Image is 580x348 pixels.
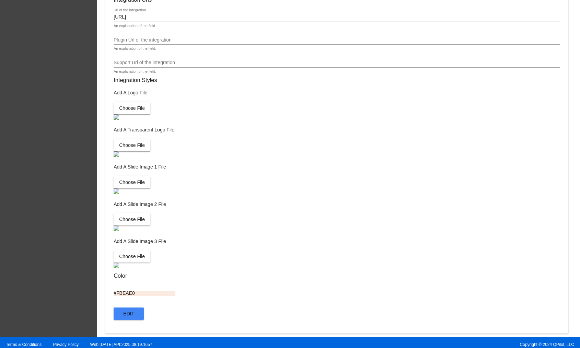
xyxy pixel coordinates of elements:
a: Web:[DATE] API:2025.08.19.1657 [90,342,152,347]
input: Support Url of the integration [114,60,560,66]
h4: Add A Logo File [114,90,560,95]
span: Edit [123,311,134,316]
span: Choose File [119,179,145,185]
img: svg+xml;base64,PD94bWwgdmVyc2lvbj0iMS4wIiBlbmNvZGluZz0iVVRGLTgiPz4KPHN2ZyBpZD0iTGF5ZXJfMiIgZGF0YS... [114,114,119,120]
span: Choose File [119,217,145,222]
input: Plugin Url of the integration [114,37,560,43]
div: An explanation of the field. [114,24,156,28]
button: Choose File [114,102,150,114]
button: Choose File [114,176,150,188]
span: Choose File [119,142,145,148]
h3: Color [114,272,560,279]
img: svg+xml;base64,PD94bWwgdmVyc2lvbj0iMS4wIiBlbmNvZGluZz0iVVRGLTgiPz4KPHN2ZyBpZD0iTGF5ZXJfMiIgZGF0YS... [114,263,119,268]
button: Choose File [114,213,150,225]
button: Choose File [114,250,150,263]
div: An explanation of the field. [114,47,156,51]
span: Choose File [119,254,145,259]
img: svg+xml;base64,PD94bWwgdmVyc2lvbj0iMS4wIiBlbmNvZGluZz0iVVRGLTgiPz4KPHN2ZyBpZD0iTGF5ZXJfMiIgZGF0YS... [114,225,119,231]
span: Choose File [119,105,145,111]
span: Copyright © 2024 QPilot, LLC [296,342,574,347]
input: Url of the integration [114,14,560,20]
h4: Add A Slide Image 3 File [114,239,560,244]
a: Terms & Conditions [6,342,42,347]
button: Edit [114,308,144,320]
h4: Add A Transparent Logo File [114,127,560,132]
img: svg+xml;base64,PD94bWwgdmVyc2lvbj0iMS4wIiBlbmNvZGluZz0iVVRGLTgiPz4KPHN2ZyBpZD0iTGF5ZXJfMiIgZGF0YS... [114,151,119,157]
h4: Add A Slide Image 1 File [114,164,560,170]
button: Choose File [114,139,150,151]
h4: Add A Slide Image 2 File [114,201,560,207]
div: An explanation of the field. [114,70,156,74]
img: svg+xml;base64,PD94bWwgdmVyc2lvbj0iMS4wIiBlbmNvZGluZz0iVVRGLTgiPz4KPHN2ZyBpZD0iTGF5ZXJfMiIgZGF0YS... [114,188,119,194]
h3: Integration Styles [114,77,560,83]
a: Privacy Policy [53,342,79,347]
